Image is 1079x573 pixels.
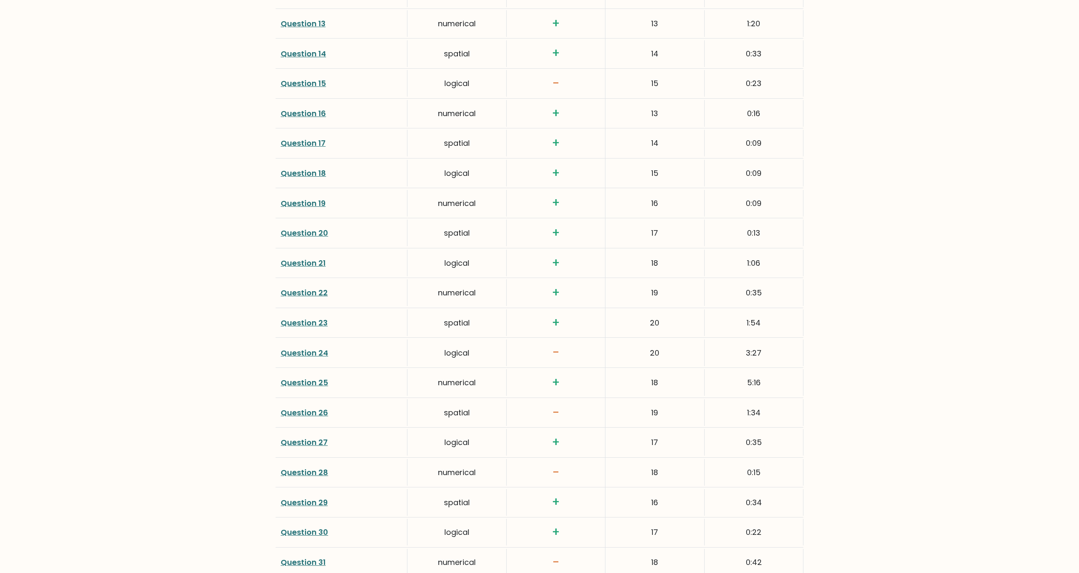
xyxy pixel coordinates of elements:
h3: + [512,316,600,330]
div: 20 [605,309,704,336]
h3: + [512,435,600,450]
div: 1:34 [705,399,803,426]
h3: + [512,106,600,121]
a: Question 19 [281,198,326,209]
div: 0:09 [705,130,803,156]
div: 14 [605,40,704,67]
div: 0:35 [705,279,803,306]
div: 16 [605,489,704,516]
h3: + [512,226,600,240]
h3: + [512,376,600,390]
div: spatial [407,130,506,156]
h3: + [512,46,600,61]
div: 16 [605,190,704,217]
div: spatial [407,309,506,336]
a: Question 15 [281,78,326,89]
div: spatial [407,489,506,516]
div: spatial [407,399,506,426]
a: Question 13 [281,18,326,29]
a: Question 22 [281,287,328,298]
div: 0:16 [705,100,803,127]
div: 17 [605,429,704,456]
div: logical [407,160,506,186]
div: 18 [605,250,704,276]
div: 3:27 [705,339,803,366]
a: Question 24 [281,348,328,358]
div: logical [407,250,506,276]
a: Question 17 [281,138,326,148]
h3: - [512,555,600,570]
div: numerical [407,459,506,486]
a: Question 18 [281,168,326,178]
h3: - [512,76,600,91]
h3: + [512,495,600,509]
div: 0:09 [705,190,803,217]
a: Question 20 [281,228,328,238]
div: 18 [605,369,704,396]
div: 0:35 [705,429,803,456]
h3: + [512,166,600,181]
div: 17 [605,519,704,545]
div: logical [407,519,506,545]
div: spatial [407,40,506,67]
h3: + [512,136,600,150]
a: Question 23 [281,317,328,328]
div: numerical [407,279,506,306]
div: numerical [407,10,506,37]
div: 13 [605,10,704,37]
div: 0:13 [705,220,803,246]
h3: - [512,406,600,420]
a: Question 16 [281,108,326,119]
div: 0:09 [705,160,803,186]
div: 0:22 [705,519,803,545]
div: 0:23 [705,70,803,97]
div: 15 [605,160,704,186]
a: Question 29 [281,497,328,508]
div: 18 [605,459,704,486]
div: 19 [605,279,704,306]
a: Question 21 [281,258,326,268]
div: numerical [407,190,506,217]
div: numerical [407,369,506,396]
div: logical [407,70,506,97]
h3: + [512,196,600,210]
div: logical [407,429,506,456]
div: 0:34 [705,489,803,516]
a: Question 25 [281,377,328,388]
h3: + [512,286,600,300]
a: Question 28 [281,467,328,478]
a: Question 27 [281,437,328,448]
h3: + [512,17,600,31]
div: 0:33 [705,40,803,67]
div: 13 [605,100,704,127]
div: 0:15 [705,459,803,486]
a: Question 31 [281,557,326,567]
div: 14 [605,130,704,156]
div: 1:20 [705,10,803,37]
a: Question 26 [281,407,328,418]
div: 1:54 [705,309,803,336]
h3: - [512,465,600,480]
a: Question 30 [281,527,328,537]
div: 20 [605,339,704,366]
div: 15 [605,70,704,97]
div: 5:16 [705,369,803,396]
div: spatial [407,220,506,246]
div: 17 [605,220,704,246]
h3: + [512,525,600,540]
div: numerical [407,100,506,127]
h3: + [512,256,600,270]
h3: - [512,345,600,360]
div: 1:06 [705,250,803,276]
a: Question 14 [281,48,326,59]
div: 19 [605,399,704,426]
div: logical [407,339,506,366]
